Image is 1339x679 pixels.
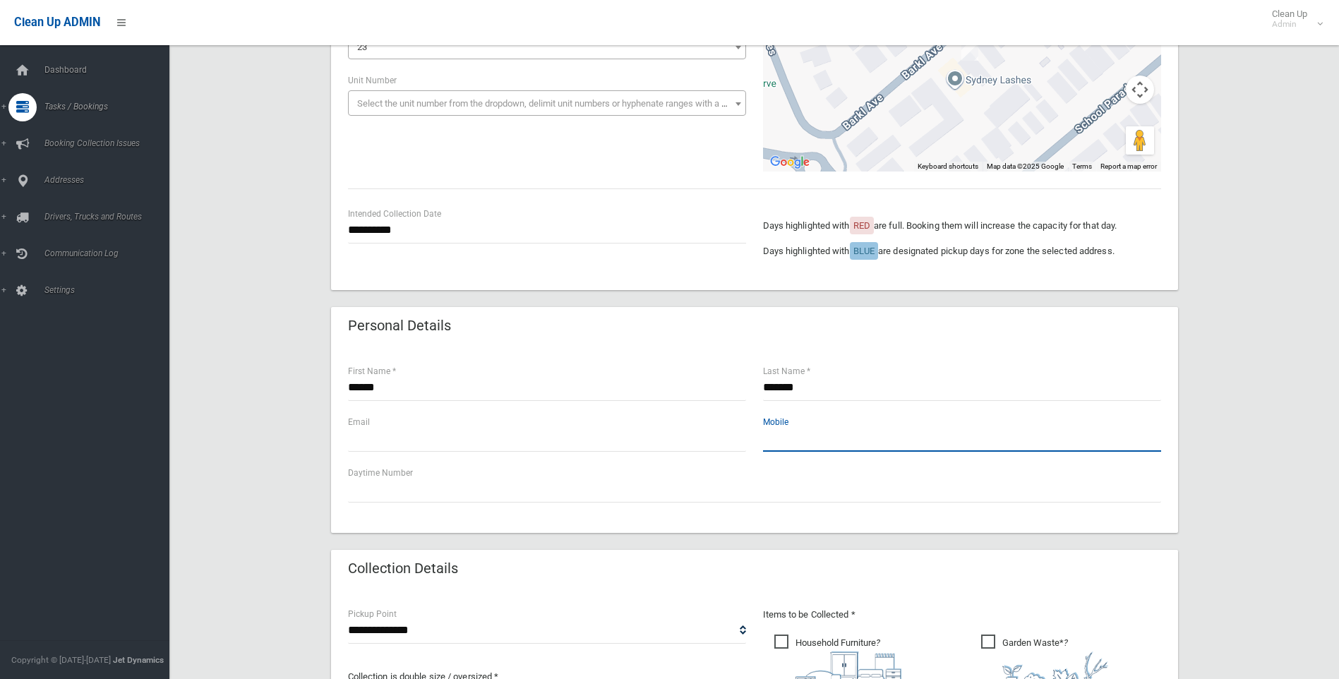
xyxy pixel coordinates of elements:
[357,98,752,109] span: Select the unit number from the dropdown, delimit unit numbers or hyphenate ranges with a comma
[40,285,180,295] span: Settings
[40,248,180,258] span: Communication Log
[767,153,813,172] a: Open this area in Google Maps (opens a new window)
[40,212,180,222] span: Drivers, Trucks and Routes
[853,220,870,231] span: RED
[14,16,100,29] span: Clean Up ADMIN
[40,102,180,112] span: Tasks / Bookings
[918,162,978,172] button: Keyboard shortcuts
[1265,8,1321,30] span: Clean Up
[113,655,164,665] strong: Jet Dynamics
[1100,162,1157,170] a: Report a map error
[331,312,468,339] header: Personal Details
[987,162,1064,170] span: Map data ©2025 Google
[40,65,180,75] span: Dashboard
[1126,126,1154,155] button: Drag Pegman onto the map to open Street View
[40,175,180,185] span: Addresses
[348,34,746,59] span: 23
[763,243,1161,260] p: Days highlighted with are designated pickup days for zone the selected address.
[1072,162,1092,170] a: Terms (opens in new tab)
[11,655,111,665] span: Copyright © [DATE]-[DATE]
[763,217,1161,234] p: Days highlighted with are full. Booking them will increase the capacity for that day.
[1126,76,1154,104] button: Map camera controls
[331,555,475,582] header: Collection Details
[357,42,367,52] span: 23
[352,37,743,57] span: 23
[961,37,978,61] div: 23 Barkl Avenue, PADSTOW NSW 2211
[40,138,180,148] span: Booking Collection Issues
[763,606,1161,623] p: Items to be Collected *
[1272,19,1307,30] small: Admin
[853,246,875,256] span: BLUE
[767,153,813,172] img: Google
